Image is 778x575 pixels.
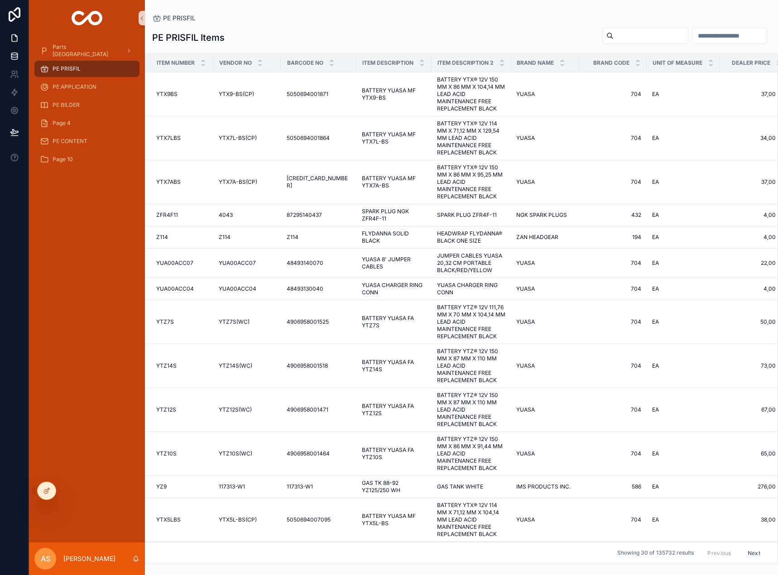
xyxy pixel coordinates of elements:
[156,259,193,267] span: YUA00ACC07
[287,406,351,413] a: 4906958001471
[156,134,208,142] a: YTX7LBS
[287,59,323,67] span: Barcode No
[287,362,328,369] span: 4906958001518
[516,318,535,326] span: YUASA
[516,211,567,219] span: NGK SPARK PLUGS
[287,285,351,292] a: 48493130040
[287,516,331,523] span: 5050694007095
[219,178,276,186] a: YTX7A-BS(CP)
[437,76,505,112] span: BATTERY YTX® 12V 150 MM X 86 MM X 104,14 MM LEAD ACID MAINTENANCE FREE REPLACEMENT BLACK
[156,211,208,219] a: ZFR4F11
[516,406,535,413] span: YUASA
[156,234,208,241] a: Z114
[34,133,139,149] a: PE CONTENT
[362,446,426,461] span: BATTERY YUASA FA YTZ10S
[219,259,256,267] span: YUA00ACC07
[516,516,573,523] a: YUASA
[584,91,641,98] a: 704
[437,436,505,472] span: BATTERY YTZ® 12V 150 MM X 86 MM X 91,44 MM LEAD ACID MAINTENANCE FREE REPLACEMENT BLACK
[156,285,194,292] span: YUA00ACC04
[584,450,641,457] a: 704
[287,259,323,267] span: 48493140070
[437,392,505,428] a: BATTERY YTZ® 12V 150 MM X 87 MM X 110 MM LEAD ACID MAINTENANCE FREE REPLACEMENT BLACK
[437,282,505,296] a: YUASA CHARGER RING CONN
[362,513,426,527] a: BATTERY YUASA MF YTX5L-BS
[29,36,145,179] div: scrollable content
[362,479,426,494] a: GAS TK 88-92 YZ125/250 WH
[741,546,767,560] button: Next
[652,259,714,267] a: EA
[156,259,208,267] a: YUA00ACC07
[437,59,494,67] span: Item Description 2
[652,362,714,369] a: EA
[41,553,50,564] span: AS
[652,234,714,241] a: EA
[652,134,659,142] span: EA
[584,483,641,490] span: 586
[437,120,505,156] a: BATTERY YTX® 12V 114 MM X 71,12 MM X 129,54 MM LEAD ACID MAINTENANCE FREE REPLACEMENT BLACK
[163,14,196,23] span: PE PRISFIL
[53,83,96,91] span: PE APPLICATION
[516,234,558,241] span: ZAN HEADGEAR
[584,285,641,292] a: 704
[516,483,571,490] span: IMS PRODUCTS INC.
[219,362,252,369] span: YTZ14S(WC)
[437,164,505,200] a: BATTERY YTX® 12V 150 MM X 86 MM X 95,25 MM LEAD ACID MAINTENANCE FREE REPLACEMENT BLACK
[732,59,770,67] span: Dealer Price
[362,282,426,296] a: YUASA CHARGER RING CONN
[437,252,505,274] span: JUMPER CABLES YUASA 20,32 CM PORTABLE BLACK/RED/YELLOW
[362,402,426,417] span: BATTERY YUASA FA YTZ12S
[652,483,714,490] a: EA
[516,211,573,219] a: NGK SPARK PLUGS
[584,362,641,369] a: 704
[156,178,208,186] a: YTX7ABS
[517,59,554,67] span: Brand Name
[34,115,139,131] a: Page 4
[437,230,505,244] span: HEADWRAP FLYDANNA® BLACK ONE SIZE
[219,285,276,292] a: YUA00ACC04
[437,348,505,384] a: BATTERY YTZ® 12V 150 MM X 87 MM X 110 MM LEAD ACID MAINTENANCE FREE REPLACEMENT BLACK
[219,516,276,523] a: YTX5L-BS(CP)
[156,516,208,523] a: YTX5LBS
[652,450,714,457] a: EA
[516,178,573,186] a: YUASA
[516,259,573,267] a: YUASA
[219,211,276,219] a: 4043
[156,91,208,98] a: YTX9BS
[287,234,298,241] span: Z114
[516,178,535,186] span: YUASA
[516,362,573,369] a: YUASA
[219,516,257,523] span: YTX5L-BS(CP)
[53,43,119,58] span: Parts [GEOGRAPHIC_DATA]
[34,79,139,95] a: PE APPLICATION
[652,178,714,186] a: EA
[219,134,257,142] span: YTX7L-BS(CP)
[362,208,426,222] a: SPARK PLUG NGK ZFR4F-11
[53,138,87,145] span: PE CONTENT
[219,259,276,267] a: YUA00ACC07
[63,554,115,563] p: [PERSON_NAME]
[516,134,573,142] a: YUASA
[652,362,659,369] span: EA
[362,87,426,101] a: BATTERY YUASA MF YTX9-BS
[287,285,323,292] span: 48493130040
[34,61,139,77] a: PE PRISFIL
[219,91,254,98] span: YTX9-BS(CP)
[34,43,139,59] a: Parts [GEOGRAPHIC_DATA]
[219,134,276,142] a: YTX7L-BS(CP)
[593,59,629,67] span: Brand Code
[53,156,73,163] span: Page 10
[362,315,426,329] a: BATTERY YUASA FA YTZ7S
[362,359,426,373] a: BATTERY YUASA FA YTZ14S
[34,151,139,168] a: Page 10
[652,211,714,219] a: EA
[219,483,245,490] span: 117313-W1
[152,14,196,23] a: PE PRISFIL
